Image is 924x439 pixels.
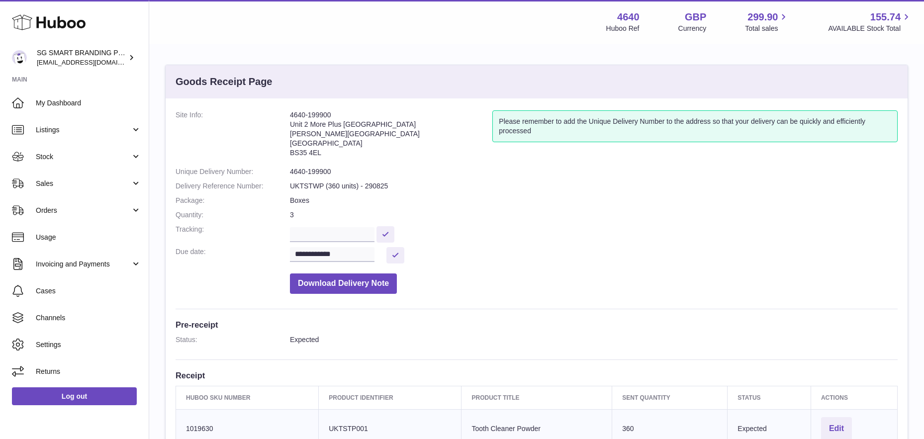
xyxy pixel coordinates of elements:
[745,10,789,33] a: 299.90 Total sales
[492,110,898,142] div: Please remember to add the Unique Delivery Number to the address so that your delivery can be qui...
[290,110,492,162] address: 4640-199900 Unit 2 More Plus [GEOGRAPHIC_DATA] [PERSON_NAME][GEOGRAPHIC_DATA] [GEOGRAPHIC_DATA] B...
[728,386,811,409] th: Status
[176,196,290,205] dt: Package:
[290,196,898,205] dd: Boxes
[36,313,141,323] span: Channels
[176,335,290,345] dt: Status:
[36,152,131,162] span: Stock
[12,387,137,405] a: Log out
[36,98,141,108] span: My Dashboard
[747,10,778,24] span: 299.90
[176,181,290,191] dt: Delivery Reference Number:
[319,386,462,409] th: Product Identifier
[745,24,789,33] span: Total sales
[12,50,27,65] img: uktopsmileshipping@gmail.com
[37,58,146,66] span: [EMAIL_ADDRESS][DOMAIN_NAME]
[612,386,728,409] th: Sent Quantity
[176,386,319,409] th: Huboo SKU Number
[36,179,131,188] span: Sales
[606,24,640,33] div: Huboo Ref
[36,286,141,296] span: Cases
[176,247,290,263] dt: Due date:
[176,210,290,220] dt: Quantity:
[37,48,126,67] div: SG SMART BRANDING PTE. LTD.
[36,125,131,135] span: Listings
[36,206,131,215] span: Orders
[176,225,290,242] dt: Tracking:
[870,10,901,24] span: 155.74
[685,10,706,24] strong: GBP
[617,10,640,24] strong: 4640
[176,110,290,162] dt: Site Info:
[290,273,397,294] button: Download Delivery Note
[290,167,898,176] dd: 4640-199900
[176,370,898,381] h3: Receipt
[176,319,898,330] h3: Pre-receipt
[290,335,898,345] dd: Expected
[828,24,912,33] span: AVAILABLE Stock Total
[828,10,912,33] a: 155.74 AVAILABLE Stock Total
[36,367,141,376] span: Returns
[36,340,141,350] span: Settings
[290,210,898,220] dd: 3
[462,386,612,409] th: Product title
[36,260,131,269] span: Invoicing and Payments
[176,167,290,176] dt: Unique Delivery Number:
[176,75,273,88] h3: Goods Receipt Page
[811,386,897,409] th: Actions
[290,181,898,191] dd: UKTSTWP (360 units) - 290825
[36,233,141,242] span: Usage
[678,24,707,33] div: Currency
